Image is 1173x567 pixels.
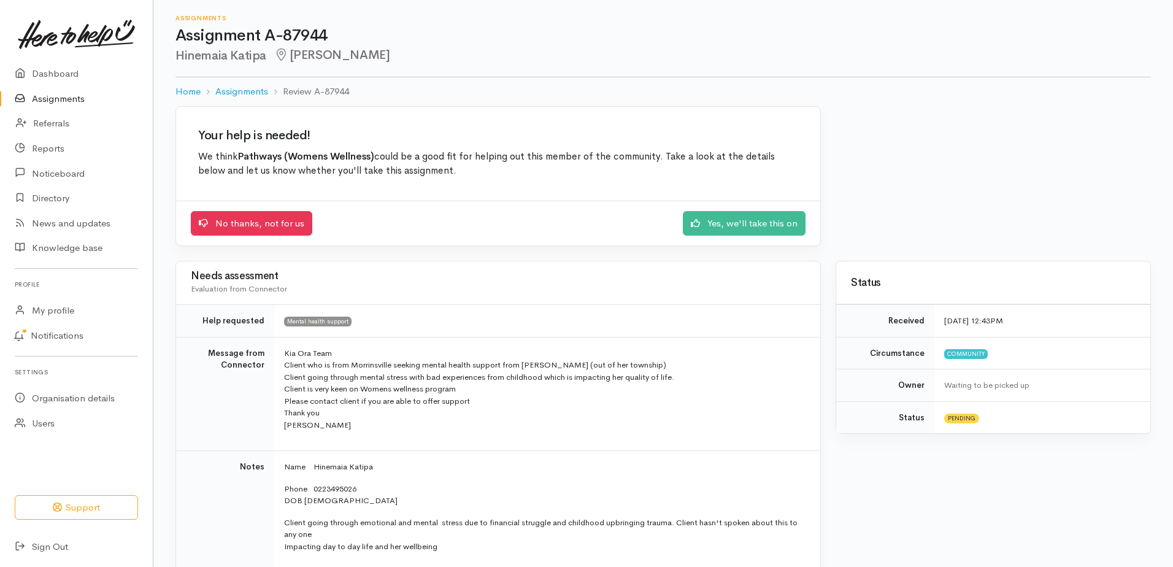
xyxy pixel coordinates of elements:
[175,48,1151,63] h2: Hinemaia Katipa
[836,369,934,402] td: Owner
[175,27,1151,45] h1: Assignment A-87944
[836,401,934,433] td: Status
[191,283,287,294] span: Evaluation from Connector
[175,15,1151,21] h6: Assignments
[15,495,138,520] button: Support
[215,85,268,99] a: Assignments
[284,317,352,326] span: Mental health support
[683,211,806,236] a: Yes, we'll take this on
[284,461,806,473] p: Name Hinemaia Katipa
[175,77,1151,106] nav: breadcrumb
[176,337,274,451] td: Message from Connector
[198,129,798,142] h2: Your help is needed!
[15,364,138,380] h6: Settings
[851,277,1136,289] h3: Status
[198,150,798,179] p: We think could be a good fit for helping out this member of the community. Take a look at the det...
[944,414,979,423] span: Pending
[284,347,806,431] p: Kia Ora Team Client who is from Morrinsville seeking mental health support from [PERSON_NAME] (ou...
[944,379,1136,391] div: Waiting to be picked up
[191,271,806,282] h3: Needs assessment
[175,85,201,99] a: Home
[191,211,312,236] a: No thanks, not for us
[836,337,934,369] td: Circumstance
[836,305,934,337] td: Received
[176,305,274,337] td: Help requested
[237,150,374,163] b: Pathways (Womens Wellness)
[944,349,988,359] span: Community
[274,47,390,63] span: [PERSON_NAME]
[268,85,349,99] li: Review A-87944
[15,276,138,293] h6: Profile
[284,483,806,507] p: Phone 0223495026 DOB [DEMOGRAPHIC_DATA]
[944,315,1003,326] time: [DATE] 12:43PM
